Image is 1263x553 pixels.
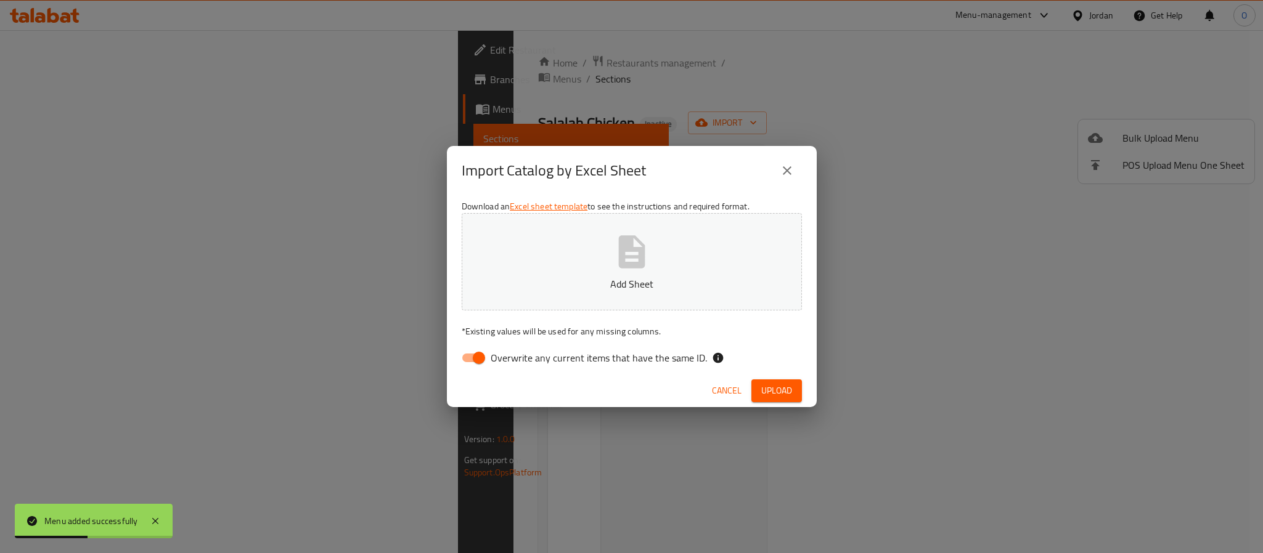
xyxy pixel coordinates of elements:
[751,379,802,402] button: Upload
[761,383,792,398] span: Upload
[44,514,138,528] div: Menu added successfully
[712,352,724,364] svg: If the overwrite option isn't selected, then the items that match an existing ID will be ignored ...
[462,325,802,337] p: Existing values will be used for any missing columns.
[462,161,646,180] h2: Import Catalog by Excel Sheet
[772,156,802,185] button: close
[510,198,587,214] a: Excel sheet template
[462,213,802,310] button: Add Sheet
[707,379,746,402] button: Cancel
[491,350,707,365] span: Overwrite any current items that have the same ID.
[447,195,817,374] div: Download an to see the instructions and required format.
[481,276,783,291] p: Add Sheet
[712,383,742,398] span: Cancel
